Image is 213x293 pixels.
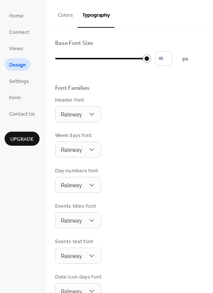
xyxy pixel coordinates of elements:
[5,58,30,71] a: Design
[9,12,24,20] span: Home
[9,45,23,53] span: Views
[55,96,100,104] div: Header font
[9,29,29,37] span: Connect
[55,202,100,210] div: Events titles font
[10,135,34,143] span: Upgrade
[9,94,21,102] span: Form
[9,61,26,69] span: Design
[5,132,40,146] button: Upgrade
[55,84,90,92] div: Font Families
[5,42,28,54] a: Views
[61,182,82,188] span: Raleway
[55,238,100,246] div: Events text font
[5,91,25,104] a: Form
[61,111,82,118] span: Raleway
[55,40,93,48] div: Base Font Size
[5,107,40,120] a: Contact Us
[5,75,33,87] a: Settings
[55,273,102,281] div: Date icon days font
[9,78,29,86] span: Settings
[61,253,82,259] span: Raleway
[55,167,100,175] div: Day numbers font
[5,9,28,22] a: Home
[5,25,34,38] a: Connect
[61,147,82,153] span: Raleway
[183,55,188,63] span: px
[9,110,35,118] span: Contact Us
[55,132,100,140] div: Week days font
[61,218,82,224] span: Raleway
